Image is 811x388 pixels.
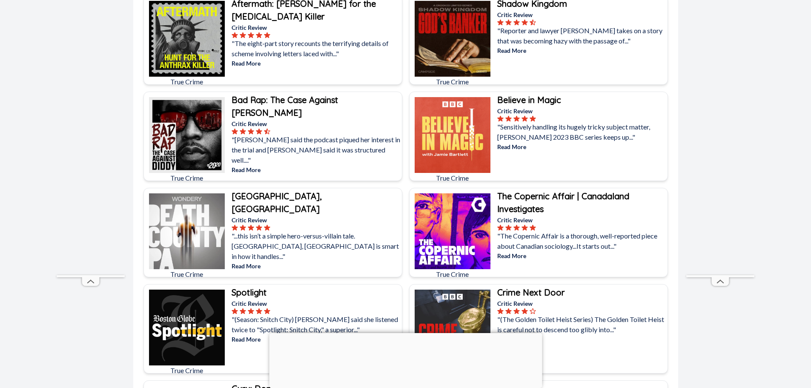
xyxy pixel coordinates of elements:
[497,191,629,214] b: The Copernic Affair | Canadaland Investigates
[232,314,400,335] p: "(Season: Snitch City) [PERSON_NAME] said she listened twice to "Spotlight: Snitch City," a super...
[415,97,490,173] img: Believe in Magic
[232,216,400,224] p: Critic Review
[415,173,490,183] p: True Crime
[497,251,666,260] p: Read More
[143,92,402,181] a: Bad Rap: The Case Against DiddyTrue CrimeBad Rap: The Case Against [PERSON_NAME]Critic Review"[PE...
[409,92,668,181] a: Believe in MagicTrue CrimeBelieve in MagicCritic Review"Sensitively handling its hugely tricky su...
[497,26,666,46] p: "Reporter and lawyer [PERSON_NAME] takes on a story that was becoming hazy with the passage of..."
[415,290,490,365] img: Crime Next Door
[497,95,561,105] b: Believe in Magic
[232,165,400,174] p: Read More
[232,191,321,214] b: [GEOGRAPHIC_DATA], [GEOGRAPHIC_DATA]
[149,97,225,173] img: Bad Rap: The Case Against Diddy
[232,335,400,344] p: Read More
[149,1,225,77] img: Aftermath: Hunt for the Anthrax Killer
[497,122,666,142] p: "Sensitively handling its hugely tricky subject matter, [PERSON_NAME] 2023 BBC series keeps up..."
[686,20,754,275] iframe: Advertisement
[149,173,225,183] p: True Crime
[143,188,402,277] a: Death County, PATrue Crime[GEOGRAPHIC_DATA], [GEOGRAPHIC_DATA]Critic Review"...this isn’t a simpl...
[415,269,490,279] p: True Crime
[232,262,400,270] p: Read More
[232,59,400,68] p: Read More
[409,284,668,374] a: Crime Next DoorTrue CrimeCrime Next DoorCritic Review"(The Golden Toilet Heist Series) The Golden...
[232,23,400,32] p: Critic Review
[57,20,125,275] iframe: Advertisement
[232,38,400,59] p: "The eight-part story recounts the terrifying details of scheme involving letters laced with..."
[232,135,400,165] p: "[PERSON_NAME] said the podcast piqued her interest in the trial and [PERSON_NAME] said it was st...
[497,142,666,151] p: Read More
[409,188,668,277] a: The Copernic Affair | Canadaland InvestigatesTrue CrimeThe Copernic Affair | Canadaland Investiga...
[232,287,267,298] b: Spotlight
[415,77,490,87] p: True Crime
[497,106,666,115] p: Critic Review
[232,299,400,308] p: Critic Review
[497,287,565,298] b: Crime Next Door
[415,1,490,77] img: Shadow Kingdom
[497,335,666,344] p: Read More
[232,231,400,262] p: "...this isn’t a simple hero-versus-villain tale. [GEOGRAPHIC_DATA], [GEOGRAPHIC_DATA] is smart i...
[232,95,338,118] b: Bad Rap: The Case Against [PERSON_NAME]
[149,193,225,269] img: Death County, PA
[149,290,225,365] img: Spotlight
[497,299,666,308] p: Critic Review
[232,119,400,128] p: Critic Review
[415,193,490,269] img: The Copernic Affair | Canadaland Investigates
[497,216,666,224] p: Critic Review
[497,10,666,19] p: Critic Review
[269,333,542,386] iframe: Advertisement
[149,365,225,376] p: True Crime
[497,314,666,335] p: "(The Golden Toilet Heist Series) The Golden Toilet Heist is careful not to descend too glibly in...
[149,77,225,87] p: True Crime
[497,231,666,251] p: "The Copernic Affair is a thorough, well-reported piece about Canadian sociology...It starts out..."
[143,284,402,374] a: SpotlightTrue CrimeSpotlightCritic Review"(Season: Snitch City) [PERSON_NAME] said she listened t...
[149,269,225,279] p: True Crime
[497,46,666,55] p: Read More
